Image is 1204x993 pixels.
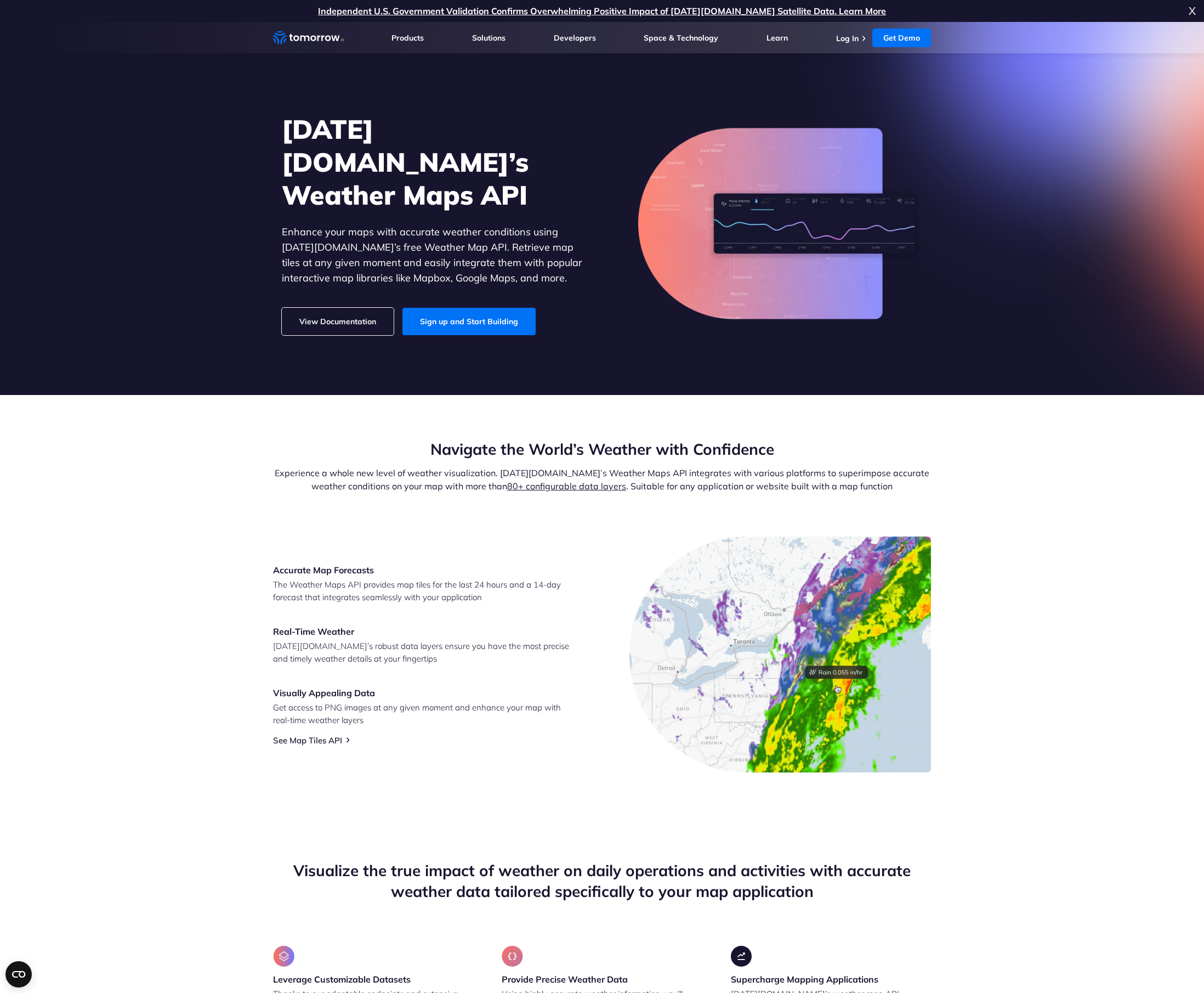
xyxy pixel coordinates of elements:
[5,961,32,988] button: Open CMP widget
[282,308,394,335] a: View Documentation
[836,33,859,43] a: Log In
[273,466,931,493] p: Experience a whole new level of weather visualization. [DATE][DOMAIN_NAME]’s Weather Maps API int...
[629,537,931,772] img: Image-1-1-e1707053002487.jpg
[644,33,718,43] a: Space & Technology
[273,860,931,902] h2: Visualize the true impact of weather on daily operations and activities with accurate weather dat...
[273,30,344,46] a: Home link
[502,973,628,985] h3: Provide Precise Weather Data
[273,701,575,726] p: Get access to PNG images at any given moment and enhance your map with real-time weather layers
[318,5,886,16] a: Independent U.S. Government Validation Confirms Overwhelming Positive Impact of [DATE][DOMAIN_NAM...
[273,439,931,460] h2: Navigate the World’s Weather with Confidence
[766,33,788,43] a: Learn
[872,29,931,47] a: Get Demo
[402,308,536,335] a: Sign up and Start Building
[273,735,342,746] a: See Map Tiles API
[731,973,878,985] h3: Supercharge Mapping Applications
[273,687,575,699] h3: Visually Appealing Data
[273,625,575,637] h3: Real-Time Weather
[282,112,583,211] h1: [DATE][DOMAIN_NAME]’s Weather Maps API
[282,224,583,286] p: Enhance your maps with accurate weather conditions using [DATE][DOMAIN_NAME]’s free Weather Map A...
[472,33,506,43] a: Solutions
[273,973,411,985] h3: Leverage Customizable Datasets
[273,564,575,576] h3: Accurate Map Forecasts
[554,33,596,43] a: Developers
[273,578,575,603] p: The Weather Maps API provides map tiles for the last 24 hours and a 14-day forecast that integrat...
[391,33,424,43] a: Products
[507,481,626,492] a: 80+ configurable data layers
[273,640,575,665] p: [DATE][DOMAIN_NAME]’s robust data layers ensure you have the most precise and timely weather deta...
